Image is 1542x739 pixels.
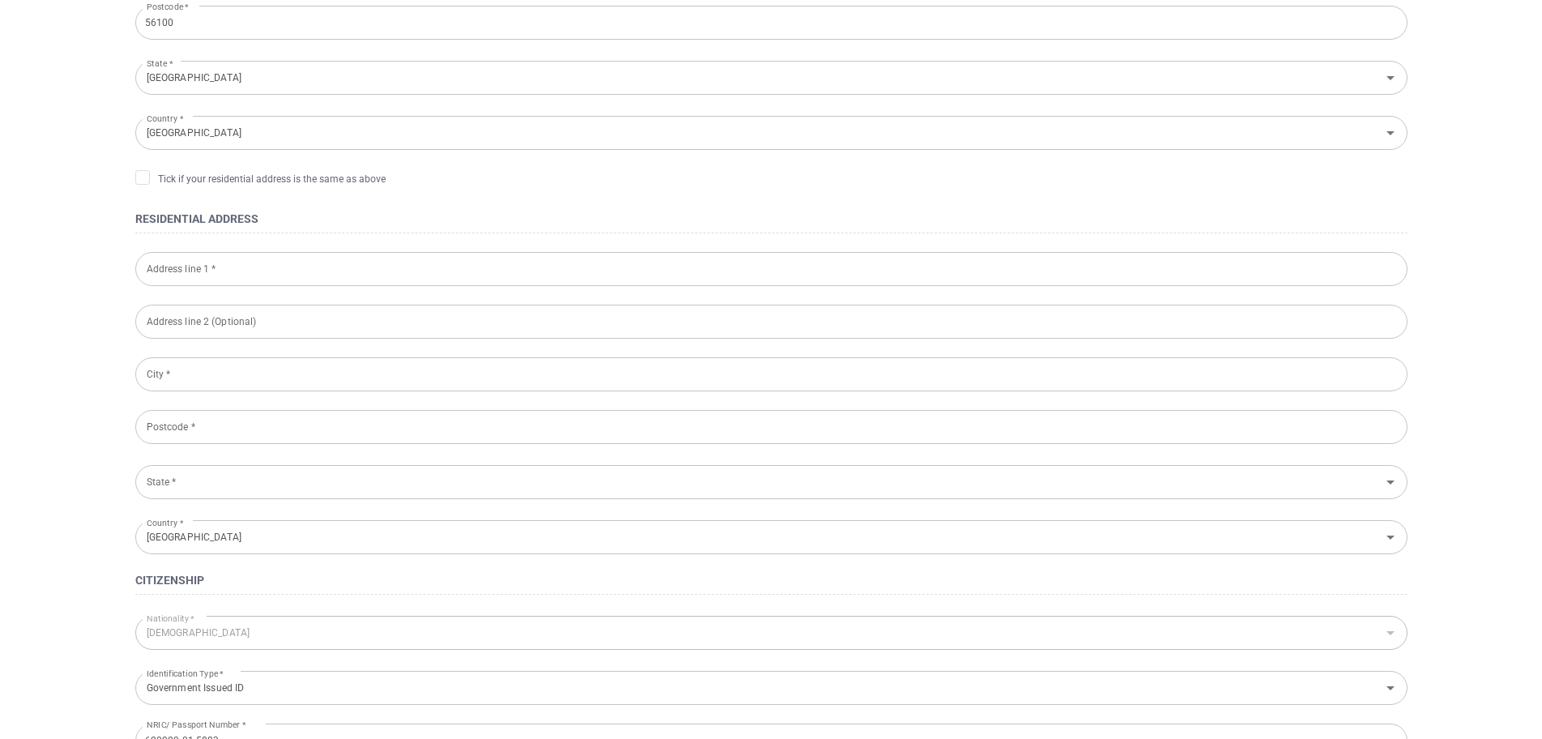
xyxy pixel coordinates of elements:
[147,719,246,731] label: NRIC/ Passport Number *
[1379,526,1402,549] button: Open
[1379,471,1402,493] button: Open
[1379,122,1402,144] button: Open
[135,570,1407,590] h4: Citizenship
[135,170,386,186] span: Tick if your residential address is the same as above
[147,512,183,533] label: Country *
[1379,66,1402,89] button: Open
[147,608,194,629] label: Nationality *
[147,663,224,684] label: Identification Type *
[1379,677,1402,699] button: Open
[135,209,1407,229] h4: Residential Address
[147,1,189,13] label: Postcode *
[147,53,173,74] label: State *
[147,108,183,129] label: Country *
